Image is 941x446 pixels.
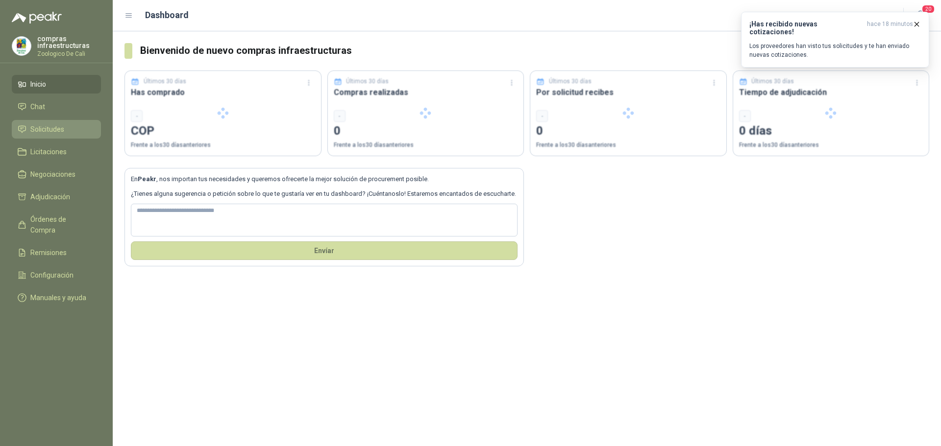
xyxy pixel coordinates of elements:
[30,247,67,258] span: Remisiones
[37,35,101,49] p: compras infraestructuras
[145,8,189,22] h1: Dashboard
[37,51,101,57] p: Zoologico De Cali
[12,37,31,55] img: Company Logo
[741,12,929,68] button: ¡Has recibido nuevas cotizaciones!hace 18 minutos Los proveedores han visto tus solicitudes y te ...
[131,241,518,260] button: Envíar
[12,243,101,262] a: Remisiones
[921,4,935,14] span: 20
[138,175,156,183] b: Peakr
[30,169,75,180] span: Negociaciones
[749,20,863,36] h3: ¡Has recibido nuevas cotizaciones!
[131,174,518,184] p: En , nos importan tus necesidades y queremos ofrecerte la mejor solución de procurement posible.
[912,7,929,24] button: 20
[12,120,101,139] a: Solicitudes
[30,270,74,281] span: Configuración
[12,210,101,239] a: Órdenes de Compra
[30,214,92,235] span: Órdenes de Compra
[12,188,101,206] a: Adjudicación
[12,75,101,94] a: Inicio
[30,146,67,157] span: Licitaciones
[30,124,64,135] span: Solicitudes
[12,12,62,23] img: Logo peakr
[867,20,913,36] span: hace 18 minutos
[12,142,101,161] a: Licitaciones
[749,42,921,59] p: Los proveedores han visto tus solicitudes y te han enviado nuevas cotizaciones.
[12,97,101,116] a: Chat
[30,292,86,303] span: Manuales y ayuda
[30,191,70,202] span: Adjudicación
[12,288,101,307] a: Manuales y ayuda
[30,79,46,90] span: Inicio
[30,101,45,112] span: Chat
[12,266,101,284] a: Configuración
[140,43,929,58] h3: Bienvenido de nuevo compras infraestructuras
[131,189,518,199] p: ¿Tienes alguna sugerencia o petición sobre lo que te gustaría ver en tu dashboard? ¡Cuéntanoslo! ...
[12,165,101,184] a: Negociaciones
